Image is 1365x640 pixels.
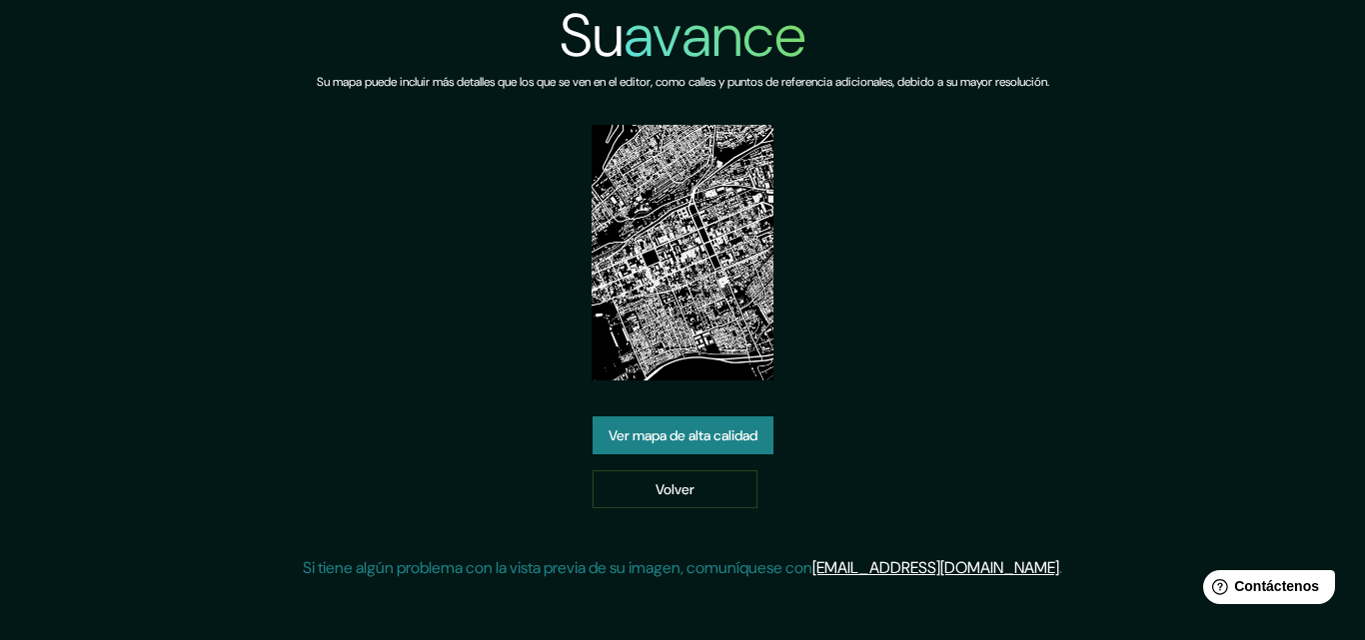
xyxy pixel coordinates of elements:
iframe: Lanzador de widgets de ayuda [1187,562,1343,618]
font: Volver [656,480,694,498]
img: vista previa del mapa creado [592,125,773,380]
a: [EMAIL_ADDRESS][DOMAIN_NAME] [812,557,1059,578]
font: Su mapa puede incluir más detalles que los que se ven en el editor, como calles y puntos de refer... [317,74,1049,90]
a: Ver mapa de alta calidad [593,416,773,454]
font: Si tiene algún problema con la vista previa de su imagen, comuníquese con [303,557,812,578]
font: Ver mapa de alta calidad [609,427,757,445]
a: Volver [593,470,757,508]
font: . [1059,557,1062,578]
